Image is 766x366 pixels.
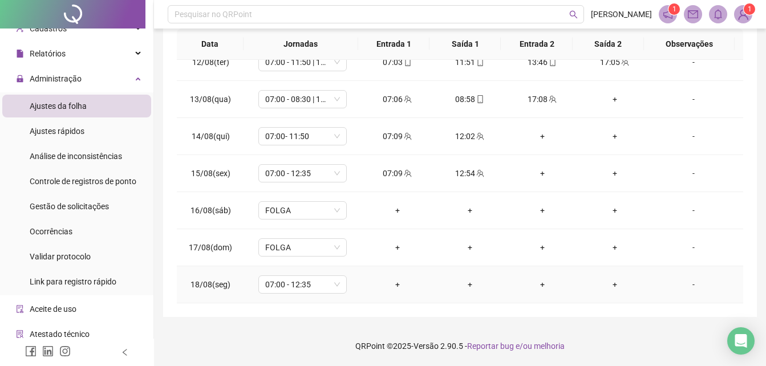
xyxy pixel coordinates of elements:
div: + [370,204,424,217]
span: Análise de inconsistências [30,152,122,161]
div: - [660,93,727,105]
span: 07:00 - 12:35 [265,276,340,293]
div: 17:08 [515,93,569,105]
div: - [660,130,727,143]
div: + [515,204,569,217]
span: Ajustes rápidos [30,127,84,136]
span: audit [16,305,24,313]
div: + [370,278,424,291]
span: 18/08(seg) [191,280,230,289]
div: + [443,204,497,217]
div: + [370,241,424,254]
span: search [569,10,578,19]
th: Saída 2 [573,29,644,60]
span: team [403,132,412,140]
span: mobile [475,58,484,66]
th: Jornadas [244,29,359,60]
div: - [660,204,727,217]
span: Aceite de uso [30,304,76,314]
span: Ocorrências [30,227,72,236]
span: mobile [475,95,484,103]
span: mobile [403,58,412,66]
div: + [587,241,642,254]
span: 07:00 - 08:30 | 13:45 - 17:05 [265,91,340,108]
span: 1 [672,5,676,13]
span: instagram [59,345,71,357]
span: lock [16,75,24,83]
div: 07:09 [370,167,424,180]
span: [PERSON_NAME] [591,8,652,21]
span: 14/08(qui) [192,132,230,141]
span: FOLGA [265,202,340,219]
th: Entrada 2 [501,29,572,60]
span: Ajustes da folha [30,101,87,111]
div: 12:02 [443,130,497,143]
div: + [587,93,642,105]
span: 17/08(dom) [189,243,232,252]
span: team [475,169,484,177]
div: - [660,56,727,68]
div: + [515,130,569,143]
span: Gestão de solicitações [30,202,109,211]
span: linkedin [42,345,54,357]
div: - [660,278,727,291]
span: Cadastros [30,24,67,33]
span: bell [713,9,723,19]
span: 07:00- 11:50 [265,128,340,145]
span: mail [688,9,698,19]
span: Versão [414,341,439,351]
span: facebook [25,345,37,357]
span: solution [16,330,24,338]
span: team [475,132,484,140]
div: 07:09 [370,130,424,143]
span: file [16,50,24,58]
div: 13:46 [515,56,569,68]
div: + [587,167,642,180]
div: 08:58 [443,93,497,105]
th: Observações [644,29,735,60]
span: 12/08(ter) [192,58,229,67]
span: 13/08(qua) [190,95,231,104]
div: + [515,241,569,254]
div: + [443,278,497,291]
span: 15/08(sex) [191,169,230,178]
div: + [587,278,642,291]
span: Controle de registros de ponto [30,177,136,186]
div: + [515,167,569,180]
div: + [443,241,497,254]
div: + [587,130,642,143]
span: team [620,58,629,66]
span: Validar protocolo [30,252,91,261]
div: + [515,278,569,291]
span: mobile [548,58,557,66]
span: team [548,95,557,103]
div: - [660,241,727,254]
div: - [660,167,727,180]
th: Entrada 1 [358,29,429,60]
div: 12:54 [443,167,497,180]
div: 17:05 [587,56,642,68]
img: 89704 [735,6,752,23]
span: left [121,348,129,356]
span: 07:00 - 11:50 | 14:30 - 17:50 [265,54,340,71]
th: Saída 1 [429,29,501,60]
div: + [587,204,642,217]
sup: 1 [668,3,680,15]
span: Reportar bug e/ou melhoria [467,341,565,351]
sup: Atualize o seu contato no menu Meus Dados [744,3,755,15]
span: Relatórios [30,49,66,58]
span: Atestado técnico [30,330,90,339]
span: team [403,95,412,103]
span: FOLGA [265,239,340,256]
span: Administração [30,74,82,83]
span: Link para registro rápido [30,277,116,286]
div: 07:03 [370,56,424,68]
span: 07:00 - 12:35 [265,165,340,182]
span: team [403,169,412,177]
span: Observações [653,38,726,50]
div: 11:51 [443,56,497,68]
span: notification [663,9,673,19]
span: 1 [748,5,752,13]
div: 07:06 [370,93,424,105]
span: 16/08(sáb) [191,206,231,215]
